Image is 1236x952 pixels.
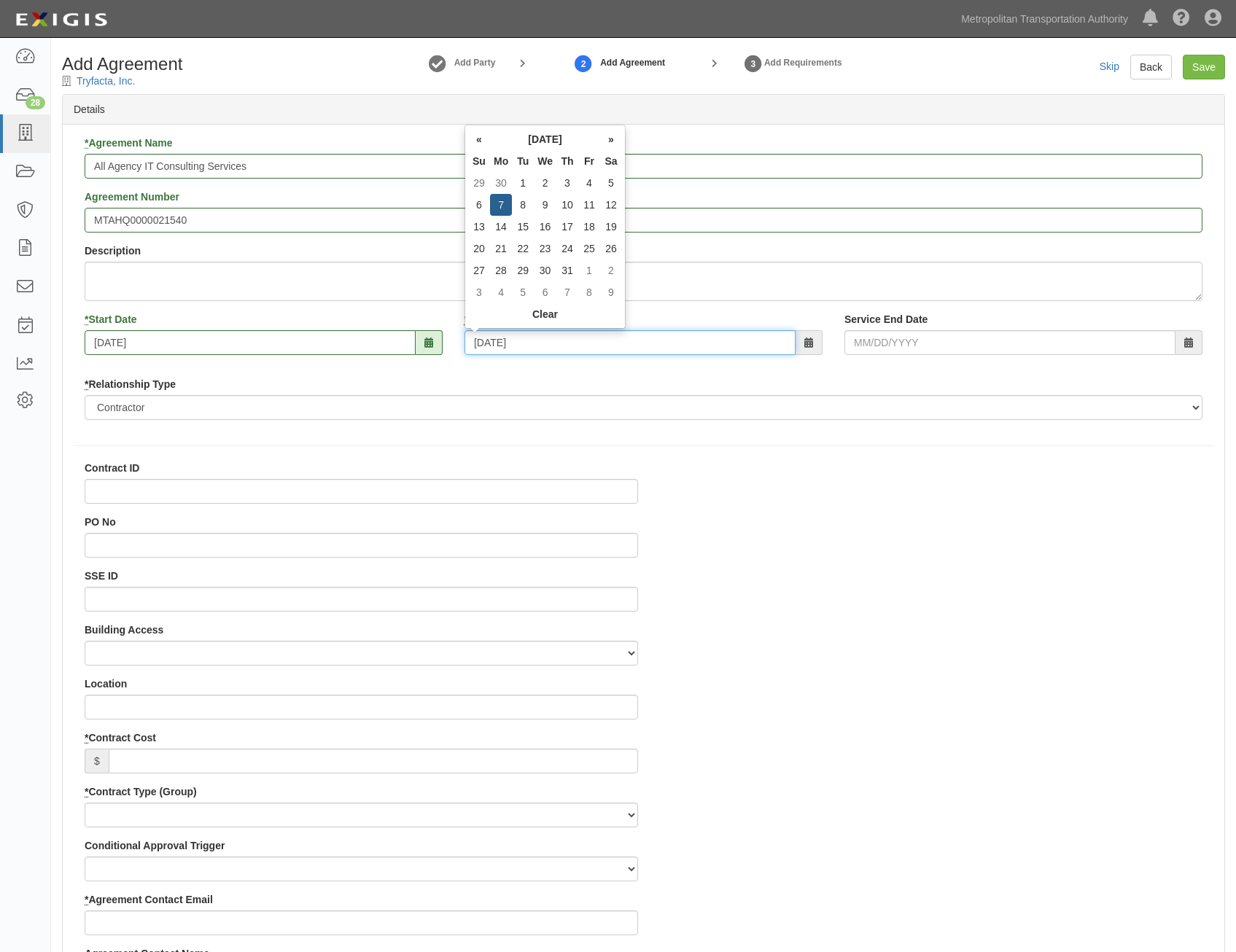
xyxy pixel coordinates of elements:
[85,515,116,529] label: PO No
[556,216,578,238] td: 17
[556,172,578,194] td: 3
[600,281,622,303] td: 9
[85,569,118,583] label: SSE ID
[85,749,109,773] span: $
[742,47,764,79] a: Set Requirements
[85,313,88,325] abbr: required
[578,216,600,238] td: 18
[556,238,578,260] td: 24
[534,194,556,216] td: 9
[454,58,496,68] strong: Add Party
[534,172,556,194] td: 2
[63,95,1224,125] div: Details
[1130,55,1172,79] a: Back
[85,312,137,327] label: Start Date
[468,216,490,238] td: 13
[85,330,416,355] input: MM/DD/YYYY
[62,55,325,74] h1: Add Agreement
[512,150,534,172] th: Tu
[85,784,197,799] label: Contract Type (Group)
[1173,10,1190,28] i: Help Center - Complianz
[600,216,622,238] td: 19
[468,194,490,216] td: 6
[600,172,622,194] td: 5
[600,238,622,260] td: 26
[26,96,45,109] div: 28
[534,216,556,238] td: 16
[556,260,578,281] td: 31
[490,150,512,172] th: Mo
[468,150,490,172] th: Su
[600,57,665,69] strong: Add Agreement
[85,786,88,797] abbr: required
[490,238,512,260] td: 21
[600,128,622,150] th: »
[600,260,622,281] td: 2
[85,461,139,475] label: Contract ID
[490,216,512,238] td: 14
[468,303,622,325] th: Clear
[85,136,173,150] label: Agreement Name
[954,4,1135,34] a: Metropolitan Transportation Authority
[490,281,512,303] td: 4
[85,137,88,149] abbr: required
[85,732,88,744] abbr: required
[600,194,622,216] td: 12
[578,172,600,194] td: 4
[844,312,928,327] label: Service End Date
[85,378,88,390] abbr: required
[85,838,225,853] label: Conditional Approval Trigger
[468,281,490,303] td: 3
[468,172,490,194] td: 29
[85,377,176,391] label: Relationship Type
[556,150,578,172] th: Th
[85,676,127,691] label: Location
[85,730,156,745] label: Contract Cost
[512,216,534,238] td: 15
[534,281,556,303] td: 6
[85,894,88,905] abbr: required
[600,150,622,172] th: Sa
[490,194,512,216] td: 7
[468,238,490,260] td: 20
[572,55,594,73] strong: 2
[512,260,534,281] td: 29
[764,58,842,68] strong: Add Requirements
[578,238,600,260] td: 25
[85,623,163,637] label: Building Access
[512,172,534,194] td: 1
[578,260,600,281] td: 1
[578,194,600,216] td: 11
[454,57,496,69] a: Add Party
[844,330,1175,355] input: MM/DD/YYYY
[578,281,600,303] td: 8
[468,260,490,281] td: 27
[85,892,213,907] label: Agreement Contact Email
[465,330,796,355] input: MM/DD/YYYY
[490,172,512,194] td: 30
[1100,61,1119,72] a: Skip
[490,260,512,281] td: 28
[534,260,556,281] td: 30
[85,190,179,204] label: Agreement Number
[742,55,764,73] strong: 3
[534,238,556,260] td: 23
[556,281,578,303] td: 7
[534,150,556,172] th: We
[490,128,600,150] th: [DATE]
[468,128,490,150] th: «
[85,243,141,258] label: Description
[512,281,534,303] td: 5
[1183,55,1225,79] a: Save
[512,194,534,216] td: 8
[578,150,600,172] th: Fr
[11,7,112,33] img: logo-5460c22ac91f19d4615b14bd174203de0afe785f0fc80cf4dbbc73dc1793850b.png
[512,238,534,260] td: 22
[556,194,578,216] td: 10
[77,75,135,87] a: Tryfacta, Inc.
[572,47,594,79] a: Add Agreement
